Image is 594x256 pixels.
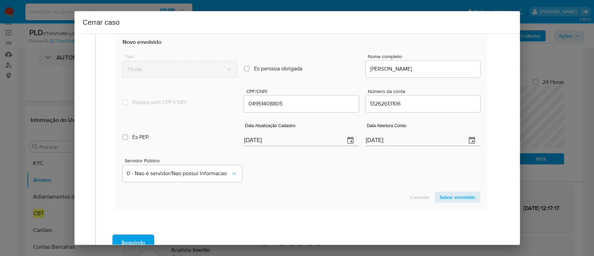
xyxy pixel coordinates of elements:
h2: Cerrar caso [83,17,512,28]
span: 0 - Nao é servidor/Nao possui informacao [127,170,230,177]
button: Seguindo [112,234,154,251]
input: CPF/CNPJ [244,99,358,108]
input: Es perssoa obrigada [244,66,250,71]
label: Data Atualização Cadastro [244,124,295,128]
button: Is ServPub [122,165,241,182]
span: Nome completo [368,54,482,59]
span: Es PEP [132,134,149,141]
input: Pessoa sem CPF/CNPJ [122,100,128,105]
label: Data Abertura Conta: [366,124,407,128]
span: Salvar envolvido [439,192,475,202]
span: Titular [127,66,225,73]
span: CPF/CNPJ [246,89,361,94]
span: Es perssoa obrigada [254,65,302,72]
input: Nome do envolvido [366,64,480,73]
button: Salvar envolvido [435,192,480,203]
input: Número da conta [366,99,480,108]
span: Seguindo [121,235,145,250]
span: Pessoa sem CPF/CNPJ [132,99,187,106]
span: Tipo [125,54,239,59]
button: Tipo de envolvimento [122,61,237,78]
b: Novo envolvido [122,38,161,46]
span: Servidor Público [125,158,244,163]
span: Número da conta [368,89,482,94]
